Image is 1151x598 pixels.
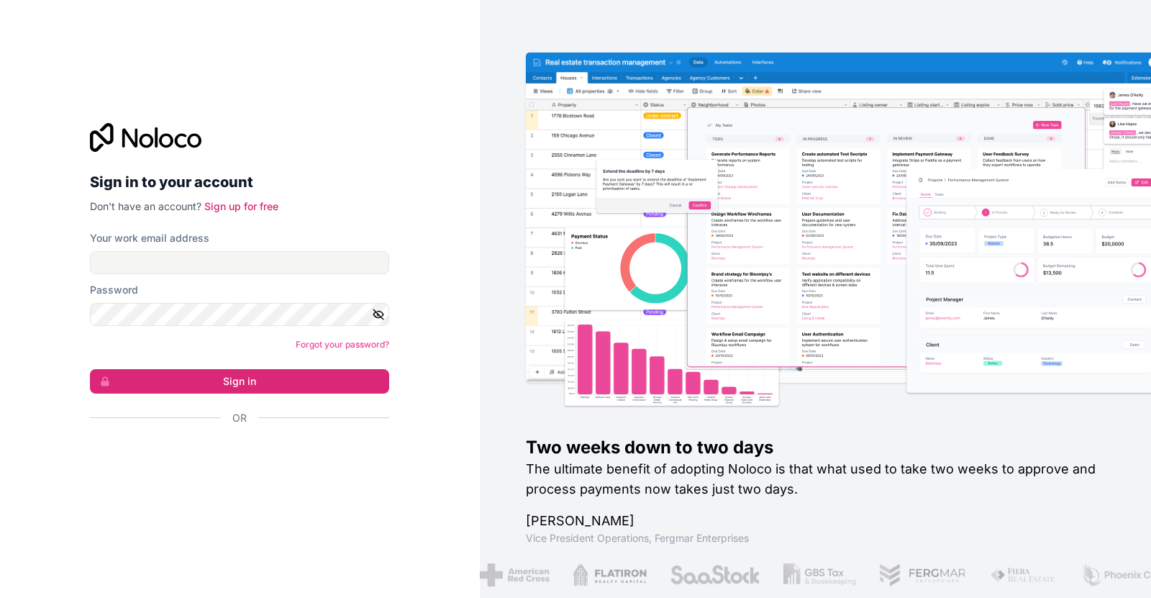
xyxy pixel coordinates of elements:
[90,200,201,212] span: Don't have an account?
[90,251,389,274] input: Email address
[526,511,1105,531] h1: [PERSON_NAME]
[783,563,856,586] img: /assets/gbstax-C-GtDUiK.png
[232,411,247,425] span: Or
[479,563,549,586] img: /assets/american-red-cross-BAupjrZR.png
[879,563,967,586] img: /assets/fergmar-CudnrXN5.png
[526,531,1105,545] h1: Vice President Operations , Fergmar Enterprises
[526,436,1105,459] h1: Two weeks down to two days
[670,563,760,586] img: /assets/saastock-C6Zbiodz.png
[296,339,389,350] a: Forgot your password?
[90,169,389,195] h2: Sign in to your account
[526,459,1105,499] h2: The ultimate benefit of adopting Noloco is that what used to take two weeks to approve and proces...
[90,283,138,297] label: Password
[990,563,1057,586] img: /assets/fiera-fwj2N5v4.png
[90,303,389,326] input: Password
[90,231,209,245] label: Your work email address
[204,200,278,212] a: Sign up for free
[572,563,647,586] img: /assets/flatiron-C8eUkumj.png
[90,369,389,394] button: Sign in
